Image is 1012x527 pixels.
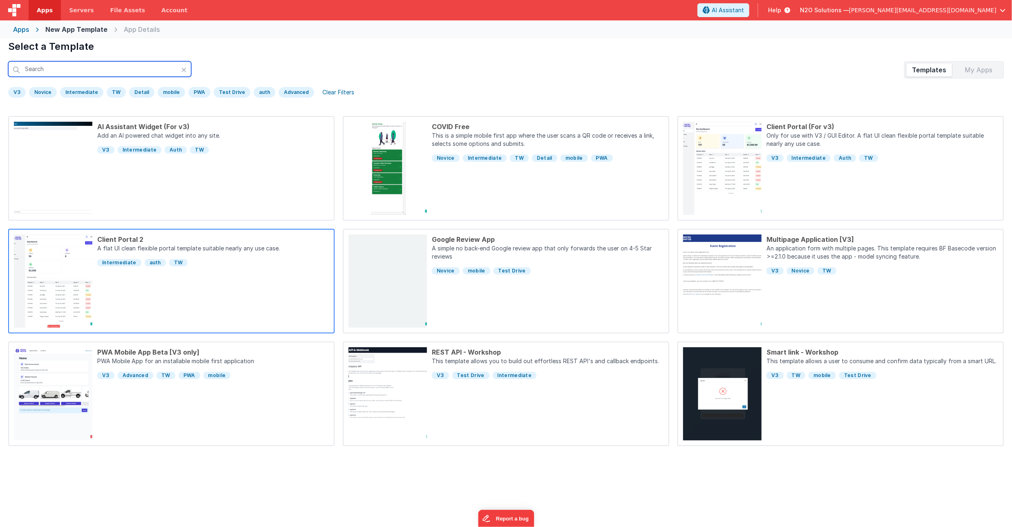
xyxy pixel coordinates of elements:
[214,87,250,98] div: Test Drive
[452,372,489,379] span: Test Drive
[800,6,849,14] span: N2O Solutions —
[432,267,460,275] span: Novice
[8,61,191,77] input: Search
[432,244,663,262] p: A simple no back-end Google review app that only forwards the user on 4-5 Star reviews
[13,25,29,34] div: Apps
[69,6,94,14] span: Servers
[787,154,831,162] span: Intermediate
[37,6,53,14] span: Apps
[766,154,784,162] span: V3
[169,259,188,266] span: TW
[97,357,329,367] p: PWA Mobile App for an installable mobile first application
[432,122,663,132] div: COVID Free
[800,6,1005,14] button: N2O Solutions — [PERSON_NAME][EMAIL_ADDRESS][DOMAIN_NAME]
[156,372,175,379] span: TW
[107,87,126,98] div: TW
[432,357,663,367] p: This template allows you to build out effortless REST API's and callback endpoints.
[712,6,744,14] span: AI Assistant
[787,372,806,379] span: TW
[317,87,359,98] div: Clear Filters
[124,25,160,34] div: App Details
[97,244,329,254] p: A flat UI clean flexible portal template suitable nearly any use case.
[787,267,815,275] span: Novice
[188,87,210,98] div: PWA
[859,154,878,162] span: TW
[766,234,998,244] div: Multipage Application [V3]
[97,347,329,357] div: PWA Mobile App Beta [V3 only]
[494,267,531,275] span: Test Drive
[834,154,856,162] span: Auth
[561,154,588,162] span: mobile
[432,154,460,162] span: Novice
[766,372,784,379] span: V3
[766,132,998,150] p: Only for use with V3 / GUI Editor. A flat UI clean flexible portal template suitable nearly any u...
[97,234,329,244] div: Client Portal 2
[29,87,57,98] div: Novice
[809,372,836,379] span: mobile
[97,372,114,379] span: V3
[145,259,166,266] span: auth
[697,3,749,17] button: AI Assistant
[766,122,998,132] div: Client Portal (For v3)
[118,372,153,379] span: Advanced
[478,510,534,527] iframe: Marker.io feedback button
[766,244,998,262] p: An application form with multiple pages. This template requires BF Basecode version >=2.1.0 becau...
[203,372,231,379] span: mobile
[254,87,275,98] div: auth
[432,372,449,379] span: V3
[279,87,314,98] div: Advanced
[45,25,107,34] div: New App Template
[766,347,998,357] div: Smart link - Workshop
[110,6,145,14] span: File Assets
[818,267,836,275] span: TW
[165,146,187,154] span: Auth
[591,154,613,162] span: PWA
[432,234,663,244] div: Google Review App
[768,6,781,14] span: Help
[463,267,490,275] span: mobile
[8,40,1004,53] h1: Select a Template
[60,87,103,98] div: Intermediate
[906,63,952,76] div: Templates
[129,87,154,98] div: Detail
[118,146,162,154] span: Intermediate
[432,347,663,357] div: REST API - Workshop
[97,146,114,154] span: V3
[766,357,998,367] p: This template allows a user to consume and confirm data typically from a smart URL.
[463,154,507,162] span: Intermediate
[956,63,1002,76] div: My Apps
[839,372,876,379] span: Test Drive
[849,6,996,14] span: [PERSON_NAME][EMAIL_ADDRESS][DOMAIN_NAME]
[510,154,529,162] span: TW
[97,132,329,141] p: Add an AI powered chat widget into any site.
[158,87,185,98] div: mobile
[493,372,537,379] span: Intermediate
[432,132,663,150] p: This is a simple mobile first app where the user scans a QR code or receives a link, selects some...
[179,372,200,379] span: PWA
[766,267,784,275] span: V3
[97,259,141,266] span: Intermediate
[97,122,329,132] div: AI Assistant Widget (For v3)
[190,146,209,154] span: TW
[8,87,26,98] div: V3
[532,154,557,162] span: Detail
